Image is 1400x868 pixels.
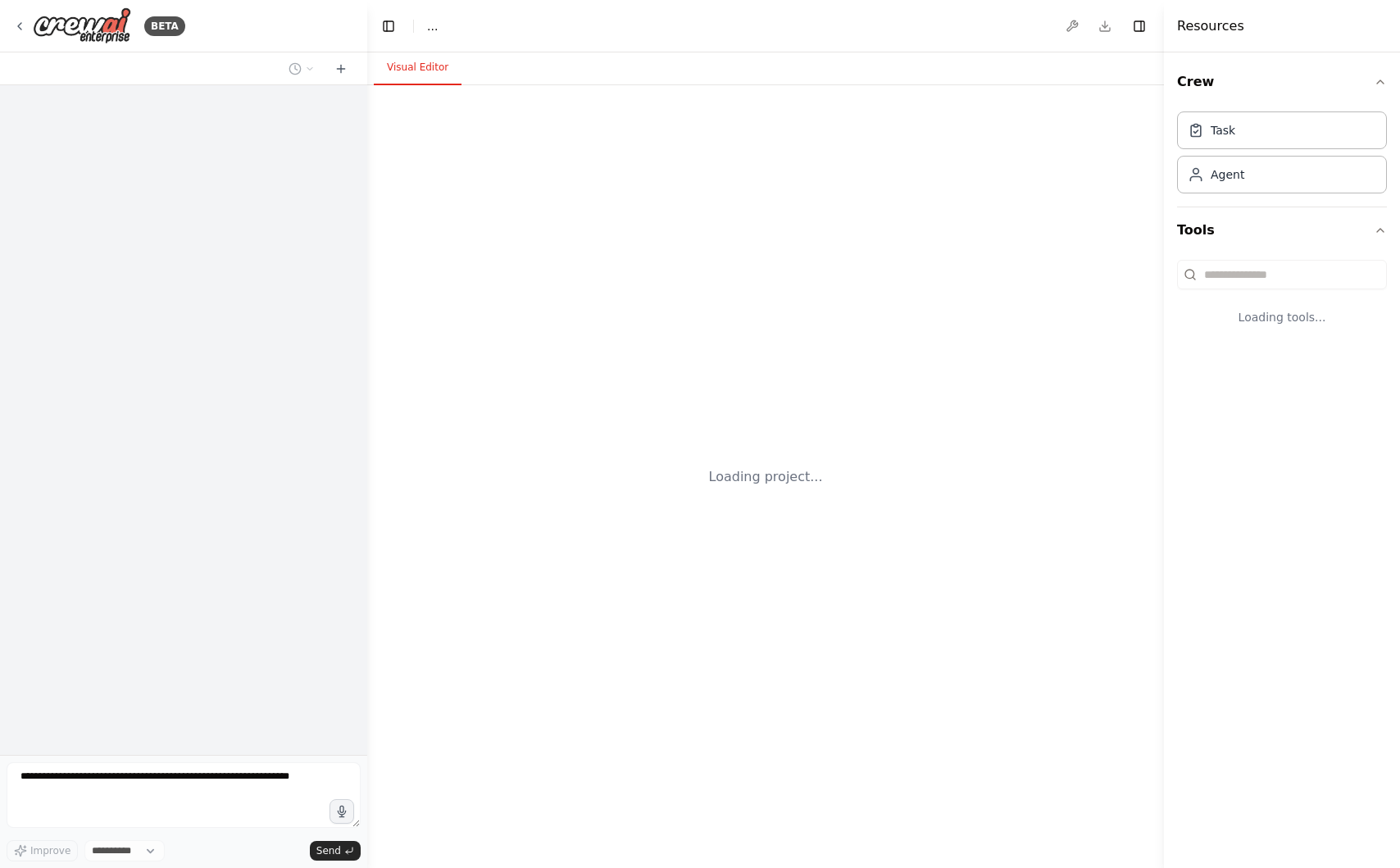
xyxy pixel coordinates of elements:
[282,59,321,79] button: Switch to previous chat
[33,7,131,44] img: Logo
[1211,122,1235,139] div: Task
[1177,16,1244,36] h4: Resources
[1177,296,1387,339] div: Loading tools...
[328,59,354,79] button: Start a new chat
[709,467,823,487] div: Loading project...
[1177,59,1387,105] button: Crew
[316,844,341,857] span: Send
[310,841,361,861] button: Send
[330,799,354,824] button: Click to speak your automation idea
[1128,15,1151,38] button: Hide right sidebar
[427,18,438,34] span: ...
[144,16,185,36] div: BETA
[374,51,461,85] button: Visual Editor
[377,15,400,38] button: Hide left sidebar
[1177,105,1387,207] div: Crew
[7,840,78,861] button: Improve
[1177,253,1387,352] div: Tools
[427,18,438,34] nav: breadcrumb
[1211,166,1244,183] div: Agent
[1177,207,1387,253] button: Tools
[30,844,70,857] span: Improve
